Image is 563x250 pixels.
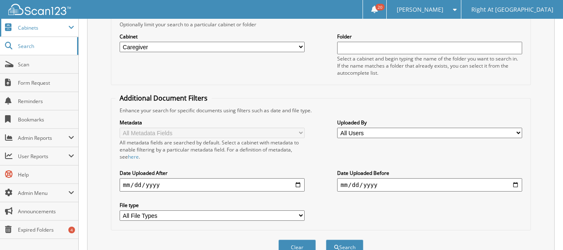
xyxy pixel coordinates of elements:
[120,202,305,209] label: File type
[471,7,553,12] span: Right At [GEOGRAPHIC_DATA]
[68,227,75,233] div: 4
[120,178,305,192] input: start
[8,4,71,15] img: scan123-logo-white.svg
[115,21,526,28] div: Optionally limit your search to a particular cabinet or folder
[128,153,139,160] a: here
[18,98,74,105] span: Reminders
[337,169,522,177] label: Date Uploaded Before
[337,55,522,76] div: Select a cabinet and begin typing the name of the folder you want to search in. If the name match...
[18,116,74,123] span: Bookmarks
[120,139,305,160] div: All metadata fields are searched by default. Select a cabinet with metadata to enable filtering b...
[337,178,522,192] input: end
[18,61,74,68] span: Scan
[18,43,73,50] span: Search
[120,119,305,126] label: Metadata
[120,33,305,40] label: Cabinet
[18,24,68,31] span: Cabinets
[337,119,522,126] label: Uploaded By
[18,226,74,233] span: Expired Folders
[18,208,74,215] span: Announcements
[18,79,74,86] span: Form Request
[120,169,305,177] label: Date Uploaded After
[18,134,68,141] span: Admin Reports
[18,189,68,197] span: Admin Menu
[375,4,385,10] span: 20
[115,107,526,114] div: Enhance your search for specific documents using filters such as date and file type.
[397,7,443,12] span: [PERSON_NAME]
[521,210,563,250] iframe: Chat Widget
[18,153,68,160] span: User Reports
[18,171,74,178] span: Help
[337,33,522,40] label: Folder
[115,93,212,103] legend: Additional Document Filters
